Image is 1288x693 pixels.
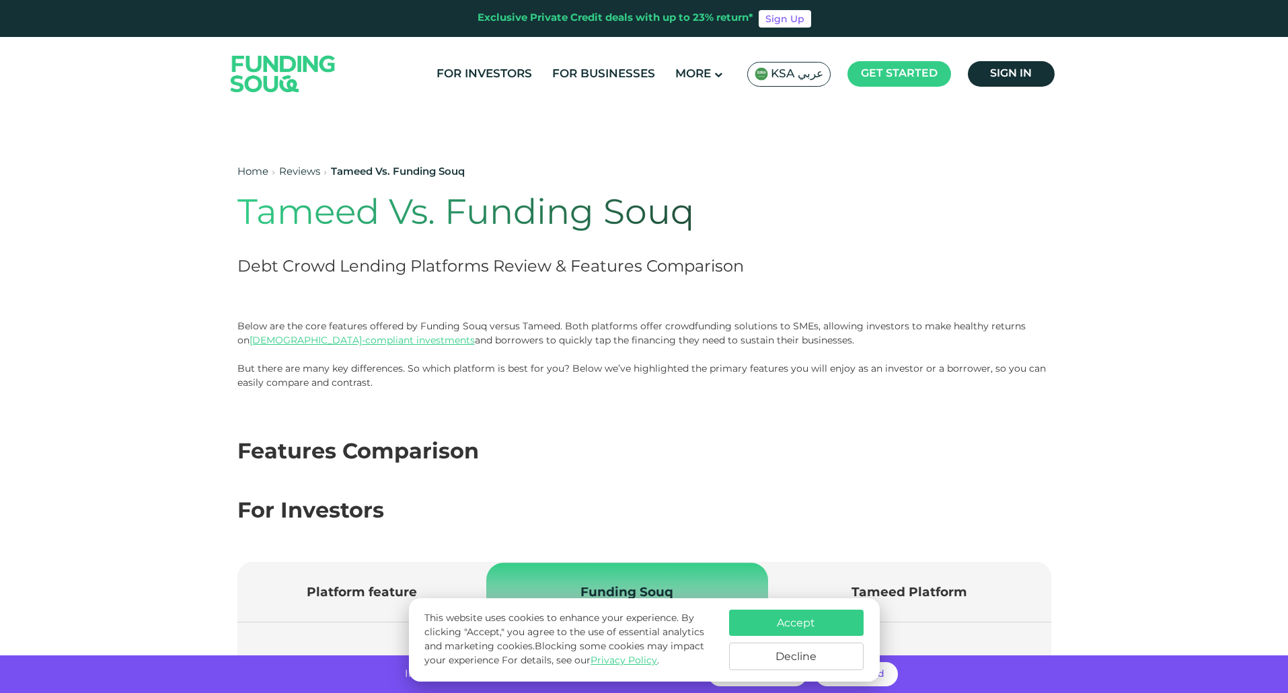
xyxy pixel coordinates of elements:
[237,320,1026,346] span: Below are the core features offered by Funding Souq versus Tameed. Both platforms offer crowdfund...
[237,255,888,279] h2: Debt Crowd Lending Platforms Review & Features Comparison
[861,69,938,79] span: Get started
[279,167,320,177] a: Reviews
[968,61,1055,87] a: Sign in
[759,10,811,28] a: Sign Up
[331,165,465,180] div: Tameed Vs. Funding Souq
[478,11,753,26] div: Exclusive Private Credit deals with up to 23% return*
[424,612,715,668] p: This website uses cookies to enhance your experience. By clicking "Accept," you agree to the use ...
[729,610,864,636] button: Accept
[771,67,823,82] span: KSA عربي
[755,67,768,81] img: SA Flag
[217,40,349,108] img: Logo
[729,643,864,670] button: Decline
[237,496,1051,528] div: For Investors
[424,642,704,665] span: Blocking some cookies may impact your experience
[405,669,658,679] span: Invest with no hidden fees and get returns of up to
[433,63,535,85] a: For Investors
[591,656,657,665] a: Privacy Policy
[990,69,1032,79] span: Sign in
[675,69,711,80] span: More
[549,63,658,85] a: For Businesses
[237,442,479,463] span: Features Comparison
[307,584,417,600] span: Platform feature
[580,584,673,600] span: Funding Souq
[237,362,1046,389] span: But there are many key differences. So which platform is best for you? Below we’ve highlighted th...
[250,334,475,346] a: [DEMOGRAPHIC_DATA]-compliant investments
[237,194,888,235] h1: Tameed Vs. Funding Souq
[502,656,659,665] span: For details, see our .
[851,584,967,600] span: Tameed Platform
[237,167,268,177] a: Home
